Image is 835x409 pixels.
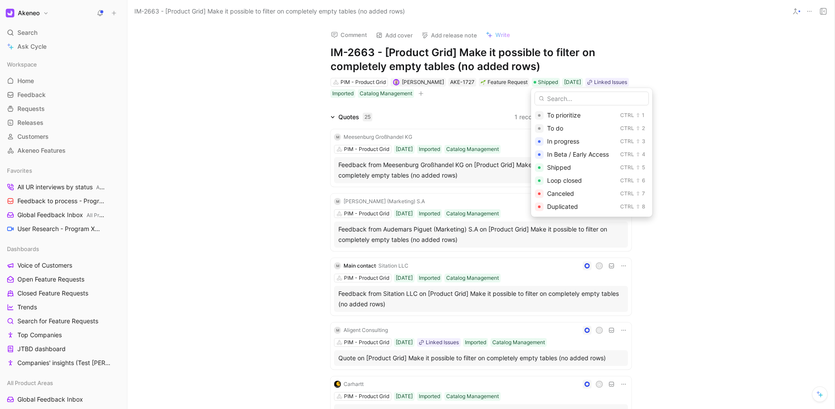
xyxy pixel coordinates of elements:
a: Closed Feature Requests [3,287,124,300]
span: Global Feedback Inbox [17,211,105,220]
div: Quotes [338,112,372,122]
a: Companies' insights (Test [PERSON_NAME]) [3,356,124,369]
div: DashboardsVoice of CustomersOpen Feature RequestsClosed Feature RequestsTrendsSearch for Feature ... [3,242,124,369]
a: Requests [3,102,124,115]
div: Catalog Management [446,145,499,154]
div: Ctrl [620,189,634,198]
span: Companies' insights (Test [PERSON_NAME]) [17,359,114,367]
input: Search... [534,91,649,105]
button: Add cover [372,29,417,41]
a: Global Feedback Inbox [3,393,124,406]
div: [PERSON_NAME] (Marketing) S.A [344,197,425,206]
span: Global Feedback Inbox [17,395,83,404]
div: [DATE] [396,145,413,154]
div: [DATE] [396,338,413,347]
span: All Product Areas [96,184,138,191]
button: View actions [117,183,125,191]
img: logo [334,381,341,388]
span: JTBD dashboard [17,345,66,353]
button: View actions [116,225,124,233]
span: Shipped [547,164,571,171]
div: Imported [419,392,440,401]
a: JTBD dashboard [3,342,124,355]
div: Catalog Management [446,392,499,401]
div: PIM - Product Grid [344,392,389,401]
span: Main contact [344,262,376,269]
a: Customers [3,130,124,143]
div: ⇧ [636,150,640,159]
button: View actions [111,317,120,325]
span: To do [547,124,563,132]
div: [DATE] [396,392,413,401]
div: [DATE] [396,274,413,282]
div: 2 [642,124,645,133]
a: Ask Cycle [3,40,124,53]
div: Aligent Consulting [344,326,388,335]
span: Home [17,77,34,85]
div: Catalog Management [446,209,499,218]
a: Voice of Customers [3,259,124,272]
span: In progress [547,137,579,145]
button: View actions [114,359,122,367]
button: View actions [111,275,120,284]
div: Catalog Management [360,89,412,98]
div: ⇧ [636,137,640,146]
span: All Product Areas [87,212,128,218]
div: Ctrl [620,163,634,172]
span: Requests [17,104,45,113]
div: 1 [642,111,645,120]
div: Meesenburg Großhandel KG [344,133,412,141]
div: Ctrl [620,111,634,120]
div: Quotes25 [327,112,376,122]
a: Feedback to process - Program X [3,194,124,208]
span: All Product Areas [7,379,53,387]
div: ⇧ [636,202,640,211]
button: View actions [111,289,120,298]
span: Write [495,31,510,39]
div: 25 [363,113,372,121]
a: User Research - Program XPROGRAM X [3,222,124,235]
div: Dashboards [3,242,124,255]
div: 8 [642,202,645,211]
span: Search [17,27,37,38]
div: Catalog Management [492,338,545,347]
div: N [597,382,602,387]
button: View actions [115,211,124,219]
h1: IM-2663 - [Product Grid] Make it possible to filter on completely empty tables (no added rows) [331,46,631,74]
img: Akeneo [6,9,14,17]
button: View actions [111,331,120,339]
div: Ctrl [620,124,634,133]
div: Search [3,26,124,39]
span: Voice of Customers [17,261,72,270]
span: Workspace [7,60,37,69]
a: Releases [3,116,124,129]
div: [DATE] [396,209,413,218]
div: 🌱Feature Request [479,78,529,87]
span: Customers [17,132,49,141]
div: ⇧ [636,124,640,133]
span: Search for Feature Requests [17,317,98,325]
div: 4 [642,150,645,159]
span: Favorites [7,166,32,175]
span: Trends [17,303,37,312]
button: View actions [111,345,120,353]
div: PIM - Product Grid [344,338,389,347]
span: All UR interviews by status [17,183,106,192]
div: ⇧ [636,111,640,120]
div: 3 [642,137,645,146]
div: Imported [419,145,440,154]
a: Open Feature Requests [3,273,124,286]
div: Linked Issues [594,78,627,87]
div: Ctrl [620,176,634,185]
div: Favorites [3,164,124,177]
button: 1 recommended quote [514,112,579,122]
span: Duplicated [547,203,578,210]
div: 5 [642,163,645,172]
a: Global Feedback InboxAll Product Areas [3,208,124,221]
div: ⇧ [636,163,640,172]
button: View actions [111,261,120,270]
div: Ctrl [620,137,634,146]
div: Feature Request [481,78,528,87]
div: M [334,134,341,141]
a: Trends [3,301,124,314]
